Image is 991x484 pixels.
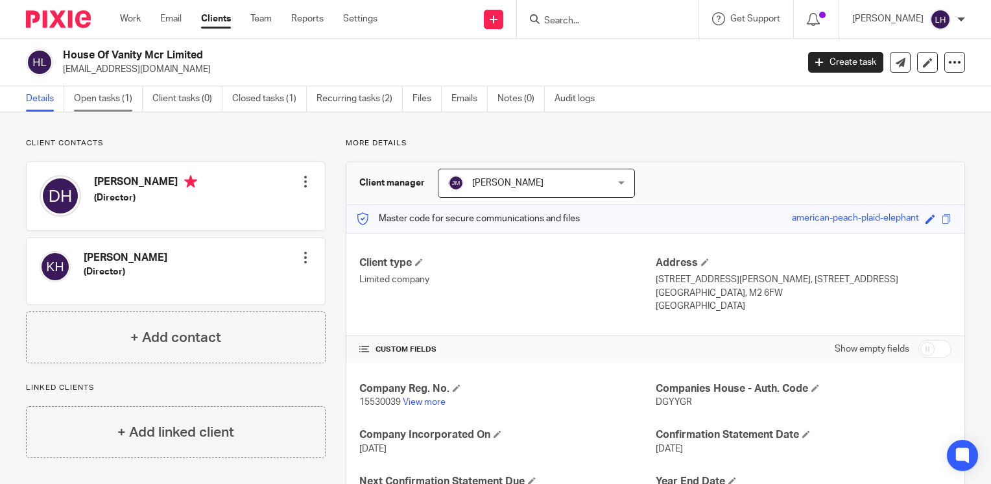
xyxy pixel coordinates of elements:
[160,12,182,25] a: Email
[656,428,951,442] h4: Confirmation Statement Date
[497,86,545,112] a: Notes (0)
[359,428,655,442] h4: Company Incorporated On
[26,138,326,149] p: Client contacts
[730,14,780,23] span: Get Support
[543,16,660,27] input: Search
[656,273,951,286] p: [STREET_ADDRESS][PERSON_NAME], [STREET_ADDRESS]
[359,256,655,270] h4: Client type
[656,256,951,270] h4: Address
[94,191,197,204] h5: (Director)
[120,12,141,25] a: Work
[656,444,683,454] span: [DATE]
[448,175,464,191] img: svg%3E
[232,86,307,112] a: Closed tasks (1)
[74,86,143,112] a: Open tasks (1)
[359,382,655,396] h4: Company Reg. No.
[656,382,951,396] h4: Companies House - Auth. Code
[451,86,488,112] a: Emails
[656,398,692,407] span: DGYYGR
[250,12,272,25] a: Team
[94,175,197,191] h4: [PERSON_NAME]
[63,63,789,76] p: [EMAIL_ADDRESS][DOMAIN_NAME]
[412,86,442,112] a: Files
[26,86,64,112] a: Details
[117,422,234,442] h4: + Add linked client
[343,12,377,25] a: Settings
[130,328,221,348] h4: + Add contact
[930,9,951,30] img: svg%3E
[184,175,197,188] i: Primary
[656,287,951,300] p: [GEOGRAPHIC_DATA], M2 6FW
[835,343,909,356] label: Show empty fields
[26,383,326,393] p: Linked clients
[316,86,403,112] a: Recurring tasks (2)
[201,12,231,25] a: Clients
[84,251,167,265] h4: [PERSON_NAME]
[472,178,543,188] span: [PERSON_NAME]
[359,176,425,189] h3: Client manager
[555,86,604,112] a: Audit logs
[852,12,924,25] p: [PERSON_NAME]
[346,138,965,149] p: More details
[656,300,951,313] p: [GEOGRAPHIC_DATA]
[63,49,643,62] h2: House Of Vanity Mcr Limited
[84,265,167,278] h5: (Director)
[40,251,71,282] img: svg%3E
[359,398,401,407] span: 15530039
[291,12,324,25] a: Reports
[356,212,580,225] p: Master code for secure communications and files
[40,175,81,217] img: svg%3E
[152,86,222,112] a: Client tasks (0)
[808,52,883,73] a: Create task
[403,398,446,407] a: View more
[792,212,919,226] div: american-peach-plaid-elephant
[359,273,655,286] p: Limited company
[26,49,53,76] img: svg%3E
[26,10,91,28] img: Pixie
[359,345,655,355] h4: CUSTOM FIELDS
[359,444,387,454] span: [DATE]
